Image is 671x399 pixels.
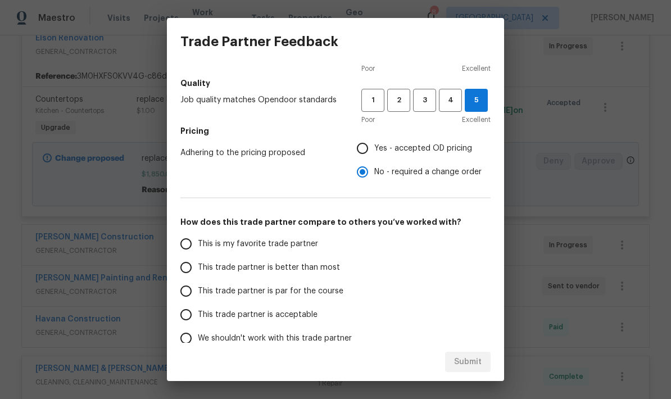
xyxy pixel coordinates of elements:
[180,216,491,228] h5: How does this trade partner compare to others you’ve worked with?
[465,94,487,107] span: 5
[462,63,491,74] span: Excellent
[180,147,339,158] span: Adhering to the pricing proposed
[374,166,482,178] span: No - required a change order
[361,89,384,112] button: 1
[439,89,462,112] button: 4
[198,309,318,321] span: This trade partner is acceptable
[465,89,488,112] button: 5
[414,94,435,107] span: 3
[180,78,491,89] h5: Quality
[362,94,383,107] span: 1
[198,333,352,344] span: We shouldn't work with this trade partner
[440,94,461,107] span: 4
[357,137,491,184] div: Pricing
[413,89,436,112] button: 3
[387,89,410,112] button: 2
[198,285,343,297] span: This trade partner is par for the course
[374,143,472,155] span: Yes - accepted OD pricing
[180,125,491,137] h5: Pricing
[361,114,375,125] span: Poor
[180,232,491,350] div: How does this trade partner compare to others you’ve worked with?
[361,63,375,74] span: Poor
[180,94,343,106] span: Job quality matches Opendoor standards
[198,262,340,274] span: This trade partner is better than most
[180,34,338,49] h3: Trade Partner Feedback
[198,238,318,250] span: This is my favorite trade partner
[388,94,409,107] span: 2
[462,114,491,125] span: Excellent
